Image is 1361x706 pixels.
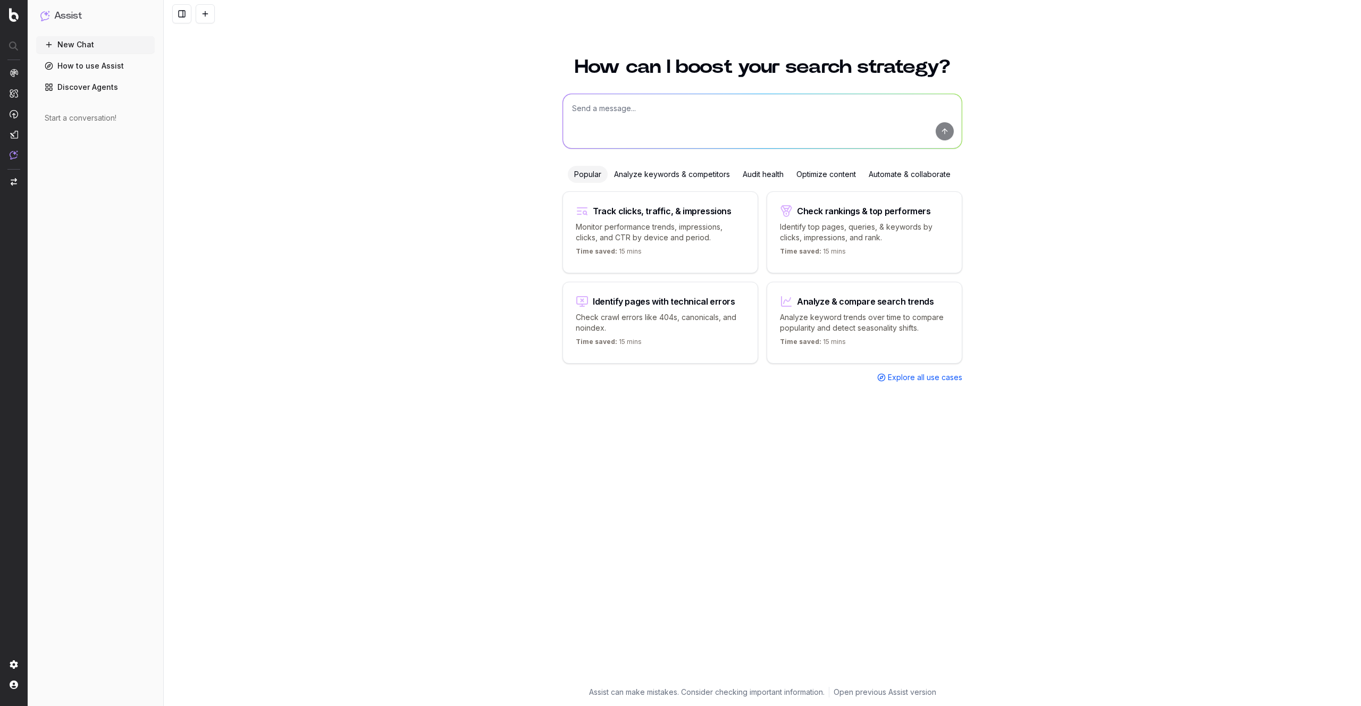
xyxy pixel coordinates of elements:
[11,178,17,186] img: Switch project
[36,36,155,53] button: New Chat
[562,57,962,77] h1: How can I boost your search strategy?
[780,338,846,350] p: 15 mins
[576,247,642,260] p: 15 mins
[10,110,18,119] img: Activation
[36,57,155,74] a: How to use Assist
[576,338,617,346] span: Time saved:
[54,9,82,23] h1: Assist
[608,166,736,183] div: Analyze keywords & competitors
[797,207,931,215] div: Check rankings & top performers
[9,8,19,22] img: Botify logo
[797,297,934,306] div: Analyze & compare search trends
[40,11,50,21] img: Assist
[10,150,18,159] img: Assist
[10,69,18,77] img: Analytics
[40,9,150,23] button: Assist
[593,207,732,215] div: Track clicks, traffic, & impressions
[45,113,146,123] div: Start a conversation!
[780,247,821,255] span: Time saved:
[888,372,962,383] span: Explore all use cases
[10,660,18,669] img: Setting
[780,247,846,260] p: 15 mins
[576,312,745,333] p: Check crawl errors like 404s, canonicals, and noindex.
[36,79,155,96] a: Discover Agents
[589,687,825,697] p: Assist can make mistakes. Consider checking important information.
[834,687,936,697] a: Open previous Assist version
[877,372,962,383] a: Explore all use cases
[576,222,745,243] p: Monitor performance trends, impressions, clicks, and CTR by device and period.
[568,166,608,183] div: Popular
[780,222,949,243] p: Identify top pages, queries, & keywords by clicks, impressions, and rank.
[10,89,18,98] img: Intelligence
[576,247,617,255] span: Time saved:
[736,166,790,183] div: Audit health
[780,312,949,333] p: Analyze keyword trends over time to compare popularity and detect seasonality shifts.
[10,130,18,139] img: Studio
[593,297,735,306] div: Identify pages with technical errors
[790,166,862,183] div: Optimize content
[576,338,642,350] p: 15 mins
[862,166,957,183] div: Automate & collaborate
[10,680,18,689] img: My account
[780,338,821,346] span: Time saved:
